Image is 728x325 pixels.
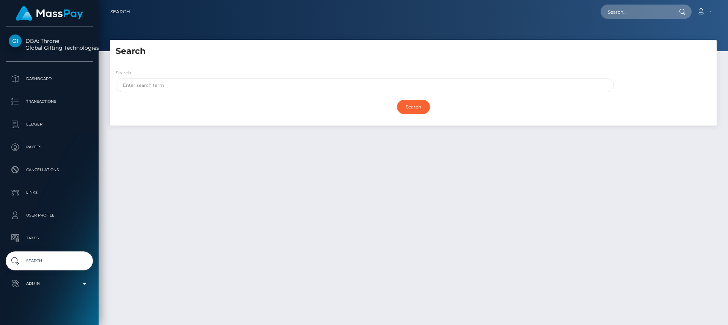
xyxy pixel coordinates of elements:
[116,69,131,76] label: Search
[9,255,90,267] p: Search
[6,160,93,179] a: Cancellations
[9,164,90,176] p: Cancellations
[110,4,130,20] a: Search
[116,78,614,92] input: Enter search term
[16,6,83,21] img: MassPay Logo
[397,100,430,114] input: Search
[6,229,93,248] a: Taxes
[6,183,93,202] a: Links
[6,274,93,293] a: Admin
[9,278,90,289] p: Admin
[9,232,90,244] p: Taxes
[9,119,90,130] p: Ledger
[9,210,90,221] p: User Profile
[6,251,93,270] a: Search
[6,206,93,225] a: User Profile
[6,69,93,88] a: Dashboard
[9,96,90,107] p: Transactions
[6,115,93,134] a: Ledger
[6,38,93,51] span: DBA: Throne Global Gifting Technologies Inc
[9,35,22,47] img: Global Gifting Technologies Inc
[9,187,90,198] p: Links
[6,138,93,157] a: Payees
[9,141,90,153] p: Payees
[9,73,90,85] p: Dashboard
[116,46,711,57] h5: Search
[6,92,93,111] a: Transactions
[601,5,672,19] input: Search...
